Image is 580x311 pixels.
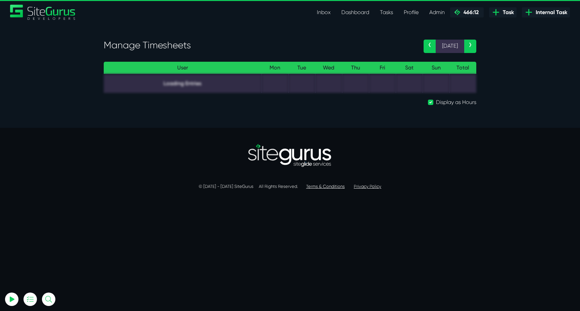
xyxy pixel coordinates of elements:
[450,7,484,17] a: 466:12
[261,62,288,74] th: Mon
[500,8,514,16] span: Task
[424,40,436,53] a: ‹
[311,6,336,19] a: Inbox
[436,40,464,53] span: [DATE]
[354,184,381,189] a: Privacy Policy
[424,6,450,19] a: Admin
[288,62,315,74] th: Tue
[396,62,423,74] th: Sat
[306,184,345,189] a: Terms & Conditions
[369,62,396,74] th: Fri
[104,40,414,51] h3: Manage Timesheets
[423,62,449,74] th: Sun
[375,6,398,19] a: Tasks
[464,40,476,53] a: ›
[315,62,342,74] th: Wed
[104,62,261,74] th: User
[104,183,476,190] p: © [DATE] - [DATE] SiteGurus All Rights Reserved.
[449,62,476,74] th: Total
[489,7,517,17] a: Task
[10,5,76,20] a: SiteGurus
[104,74,261,93] td: Loading Entries
[436,98,476,106] label: Display as Hours
[342,62,369,74] th: Thu
[336,6,375,19] a: Dashboard
[522,7,570,17] a: Internal Task
[461,9,479,15] span: 466:12
[10,5,76,20] img: Sitegurus Logo
[533,8,567,16] span: Internal Task
[398,6,424,19] a: Profile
